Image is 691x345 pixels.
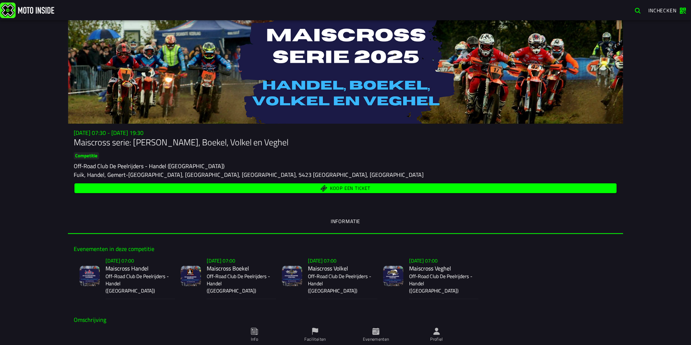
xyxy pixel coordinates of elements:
[409,257,438,264] ion-text: [DATE] 07:00
[282,265,302,286] img: event-image
[74,316,617,323] h3: Omschrijving
[74,246,617,252] h3: Evenementen in deze competitie
[106,273,169,294] p: Off-Road Club De Peelrijders - Handel ([GEOGRAPHIC_DATA])
[330,186,370,191] span: Koop een ticket
[648,7,677,14] span: Inchecken
[363,336,389,342] ion-label: Evenementen
[207,257,235,264] ion-text: [DATE] 07:00
[75,152,98,159] ion-text: Competitie
[308,273,372,294] p: Off-Road Club De Peelrijders - Handel ([GEOGRAPHIC_DATA])
[409,265,473,272] h2: Maiscross Veghel
[645,4,690,16] a: Inchecken
[74,170,424,179] ion-text: Fuik, Handel, Gemert-[GEOGRAPHIC_DATA], [GEOGRAPHIC_DATA], [GEOGRAPHIC_DATA], 5423 [GEOGRAPHIC_DA...
[430,336,443,342] ion-label: Profiel
[308,265,372,272] h2: Maiscross Volkel
[181,265,201,286] img: event-image
[106,257,134,264] ion-text: [DATE] 07:00
[383,265,403,286] img: event-image
[74,136,617,148] h1: Maiscross serie: [PERSON_NAME], Boekel, Volkel en Veghel
[308,257,336,264] ion-text: [DATE] 07:00
[207,273,270,294] p: Off-Road Club De Peelrijders - Handel ([GEOGRAPHIC_DATA])
[207,265,270,272] h2: Maiscross Boekel
[74,129,617,136] h3: [DATE] 07:30 - [DATE] 19:30
[80,265,100,286] img: event-image
[251,336,258,342] ion-label: Info
[106,265,169,272] h2: Maiscross Handel
[409,273,473,294] p: Off-Road Club De Peelrijders - Handel ([GEOGRAPHIC_DATA])
[74,162,224,170] ion-text: Off-Road Club De Peelrijders - Handel ([GEOGRAPHIC_DATA])
[304,336,326,342] ion-label: Faciliteiten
